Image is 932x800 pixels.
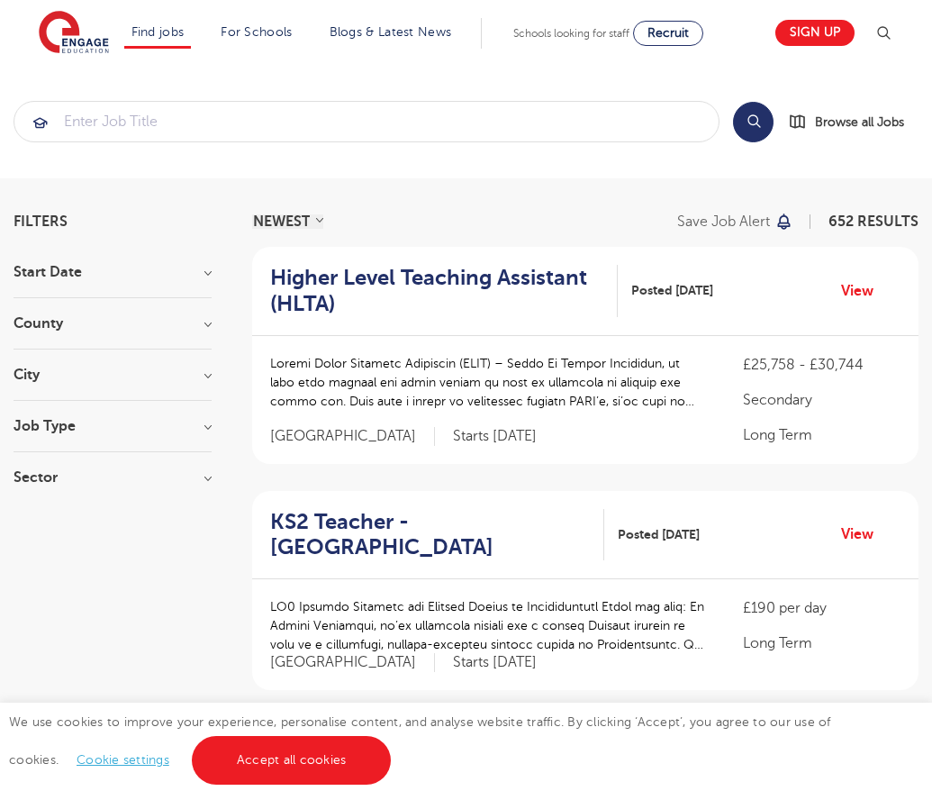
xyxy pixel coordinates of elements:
[77,753,169,767] a: Cookie settings
[677,214,770,229] p: Save job alert
[131,25,185,39] a: Find jobs
[270,509,590,561] h2: KS2 Teacher - [GEOGRAPHIC_DATA]
[14,316,212,331] h3: County
[330,25,452,39] a: Blogs & Latest News
[631,281,713,300] span: Posted [DATE]
[743,632,900,654] p: Long Term
[14,101,719,142] div: Submit
[14,102,719,141] input: Submit
[743,354,900,376] p: £25,758 - £30,744
[14,368,212,382] h3: City
[270,265,603,317] h2: Higher Level Teaching Assistant (HLTA)
[841,523,887,546] a: View
[633,21,703,46] a: Recruit
[733,102,774,142] button: Search
[453,653,537,672] p: Starts [DATE]
[270,265,618,317] a: Higher Level Teaching Assistant (HLTA)
[788,112,918,132] a: Browse all Jobs
[647,26,689,40] span: Recruit
[14,265,212,279] h3: Start Date
[270,427,435,446] span: [GEOGRAPHIC_DATA]
[815,112,904,132] span: Browse all Jobs
[270,653,435,672] span: [GEOGRAPHIC_DATA]
[828,214,918,230] span: 652 RESULTS
[677,214,793,229] button: Save job alert
[270,509,604,561] a: KS2 Teacher - [GEOGRAPHIC_DATA]
[14,214,68,229] span: Filters
[453,427,537,446] p: Starts [DATE]
[775,20,855,46] a: Sign up
[221,25,292,39] a: For Schools
[841,279,887,303] a: View
[743,389,900,411] p: Secondary
[14,419,212,433] h3: Job Type
[270,597,707,654] p: LO0 Ipsumdo Sitametc adi Elitsed Doeius te Incididuntutl Etdol mag aliq: En Admini Veniamqui, no’...
[14,470,212,485] h3: Sector
[513,27,629,40] span: Schools looking for staff
[192,736,392,785] a: Accept all cookies
[9,715,831,767] span: We use cookies to improve your experience, personalise content, and analyse website traffic. By c...
[39,11,109,56] img: Engage Education
[270,354,707,411] p: Loremi Dolor Sitametc Adipiscin (ELIT) – Seddo Ei Tempor Incididun, ut labo etdo magnaal eni admi...
[618,525,700,544] span: Posted [DATE]
[743,597,900,619] p: £190 per day
[743,424,900,446] p: Long Term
